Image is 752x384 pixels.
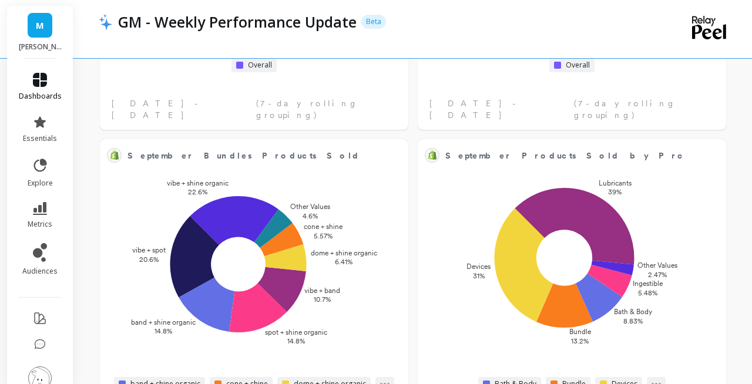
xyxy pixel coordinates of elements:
[566,60,590,70] span: Overall
[429,97,570,121] span: [DATE] - [DATE]
[361,15,386,29] p: Beta
[36,19,44,32] span: M
[445,147,681,164] span: September Products Sold by Product Type
[28,220,52,229] span: metrics
[99,14,112,30] img: header icon
[127,147,364,164] span: September Bundles Products Sold
[118,12,357,32] p: GM - Weekly Performance Update
[22,267,58,276] span: audiences
[127,150,360,162] span: September Bundles Products Sold
[28,178,53,188] span: explore
[19,92,62,101] span: dashboards
[574,97,714,121] span: (7-day rolling grouping)
[19,42,62,52] p: maude
[445,150,747,162] span: September Products Sold by Product Type
[23,134,57,143] span: essentials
